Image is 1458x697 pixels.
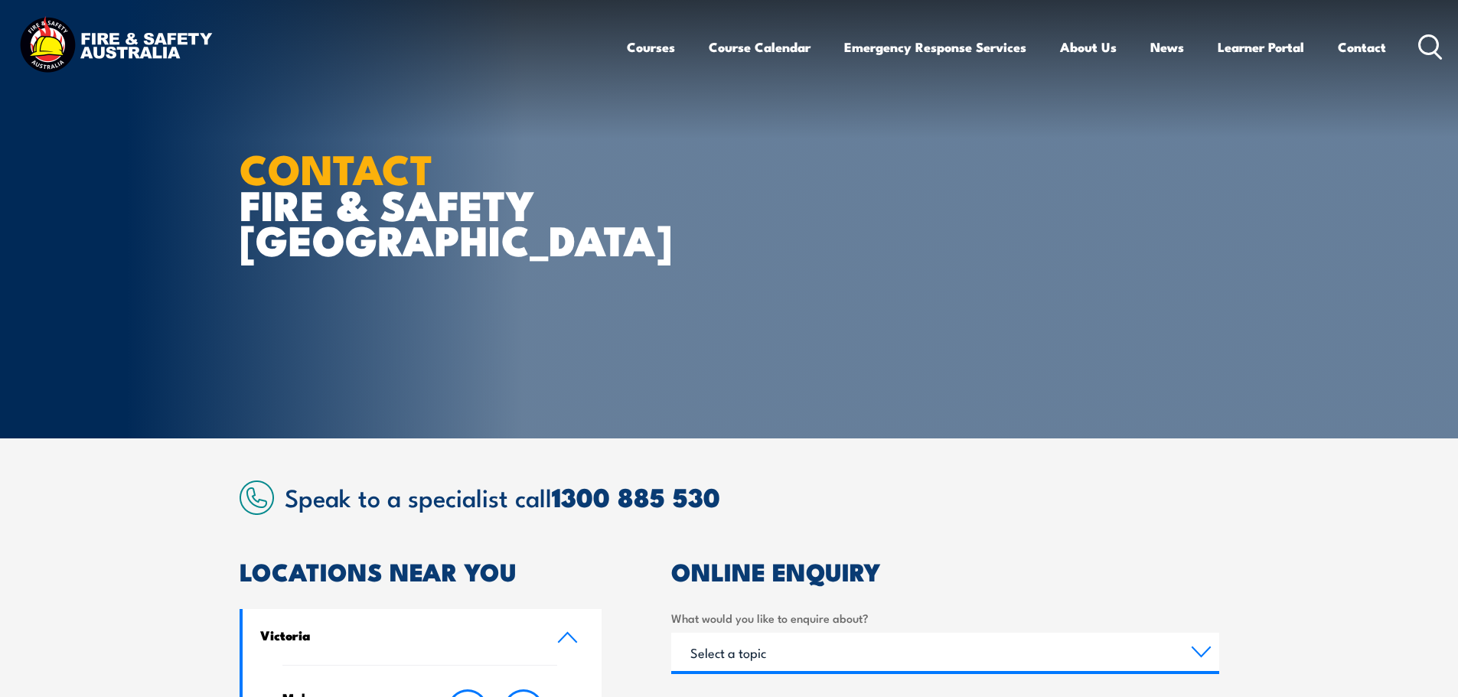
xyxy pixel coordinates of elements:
h2: ONLINE ENQUIRY [671,560,1219,581]
h4: Victoria [260,627,534,643]
a: 1300 885 530 [552,476,720,516]
h1: FIRE & SAFETY [GEOGRAPHIC_DATA] [240,150,618,257]
h2: LOCATIONS NEAR YOU [240,560,602,581]
strong: CONTACT [240,135,433,199]
a: Contact [1338,27,1386,67]
h2: Speak to a specialist call [285,483,1219,510]
a: Victoria [243,609,602,665]
a: Courses [627,27,675,67]
a: Emergency Response Services [844,27,1026,67]
a: Learner Portal [1218,27,1304,67]
a: About Us [1060,27,1117,67]
label: What would you like to enquire about? [671,609,1219,627]
a: News [1150,27,1184,67]
a: Course Calendar [709,27,811,67]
